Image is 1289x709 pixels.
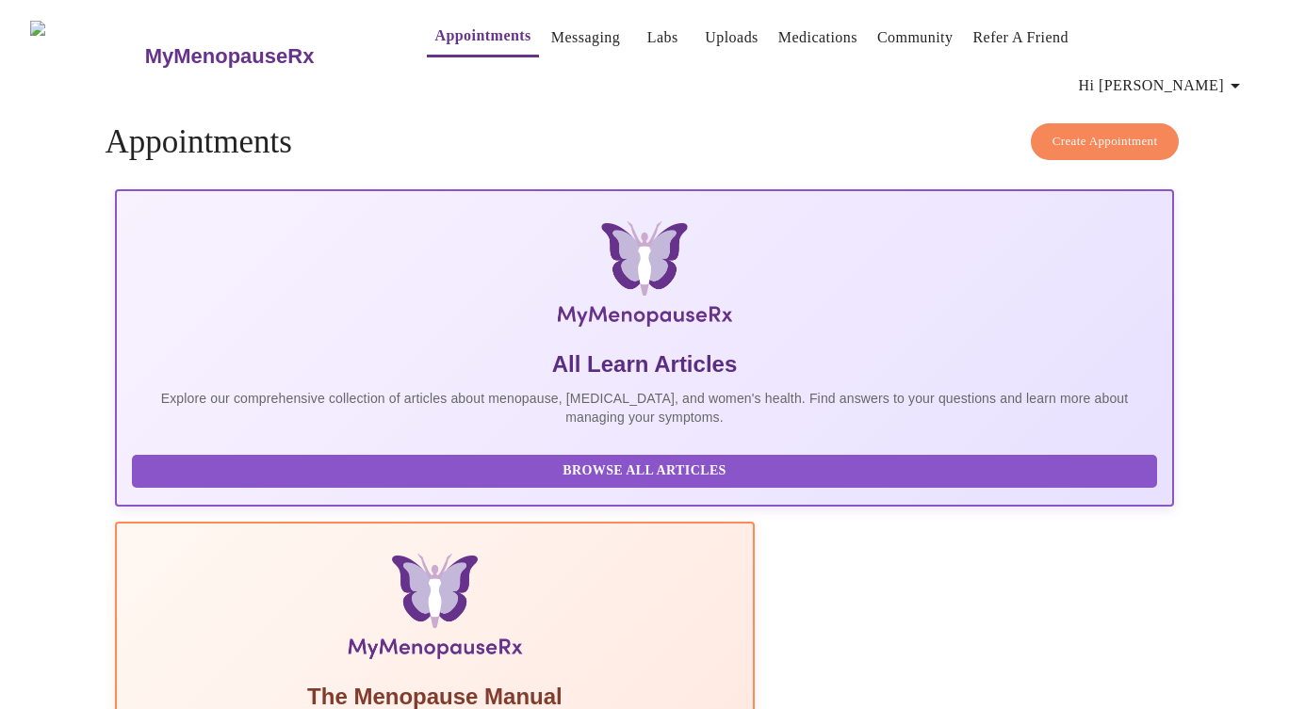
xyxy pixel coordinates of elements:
a: Appointments [434,23,530,49]
button: Medications [771,19,865,56]
img: Menopause Manual [228,554,642,667]
button: Uploads [697,19,766,56]
a: Labs [647,24,678,51]
a: Community [877,24,954,51]
a: Browse All Articles [132,461,1163,477]
button: Refer a Friend [965,19,1076,56]
a: Medications [778,24,857,51]
h5: All Learn Articles [132,349,1158,379]
span: Create Appointment [1052,131,1158,153]
a: Refer a Friend [972,24,1069,51]
button: Browse All Articles [132,455,1158,488]
button: Appointments [427,17,538,57]
button: Messaging [544,19,628,56]
button: Create Appointment [1031,123,1180,160]
button: Labs [632,19,693,56]
img: MyMenopauseRx Logo [30,21,142,91]
a: Messaging [551,24,620,51]
span: Browse All Articles [151,459,1139,483]
a: Uploads [705,24,759,51]
h3: MyMenopauseRx [145,44,315,69]
img: MyMenopauseRx Logo [291,221,999,334]
button: Hi [PERSON_NAME] [1071,67,1254,105]
button: Community [870,19,961,56]
h4: Appointments [106,123,1184,161]
p: Explore our comprehensive collection of articles about menopause, [MEDICAL_DATA], and women's hea... [132,389,1158,427]
span: Hi [PERSON_NAME] [1079,73,1247,99]
a: MyMenopauseRx [142,24,389,89]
